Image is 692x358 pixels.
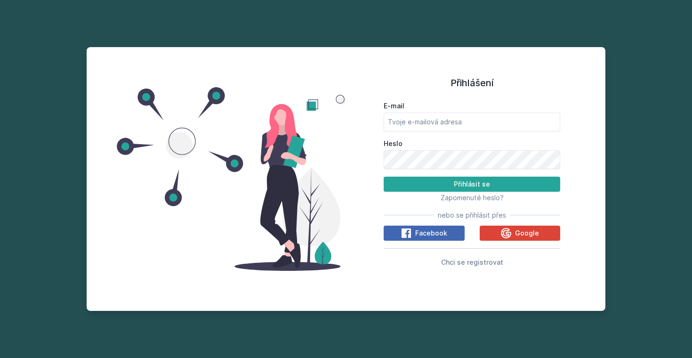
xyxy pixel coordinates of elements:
span: Facebook [415,228,447,238]
span: nebo se přihlásit přes [438,211,506,220]
h1: Přihlášení [384,76,560,90]
label: E-mail [384,101,560,111]
button: Přihlásit se [384,177,560,192]
label: Heslo [384,139,560,148]
input: Tvoje e-mailová adresa [384,113,560,131]
span: Chci se registrovat [441,258,503,266]
button: Facebook [384,226,465,241]
span: Zapomenuté heslo? [441,194,504,202]
button: Chci se registrovat [441,256,503,268]
span: Google [515,228,539,238]
button: Google [480,226,561,241]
